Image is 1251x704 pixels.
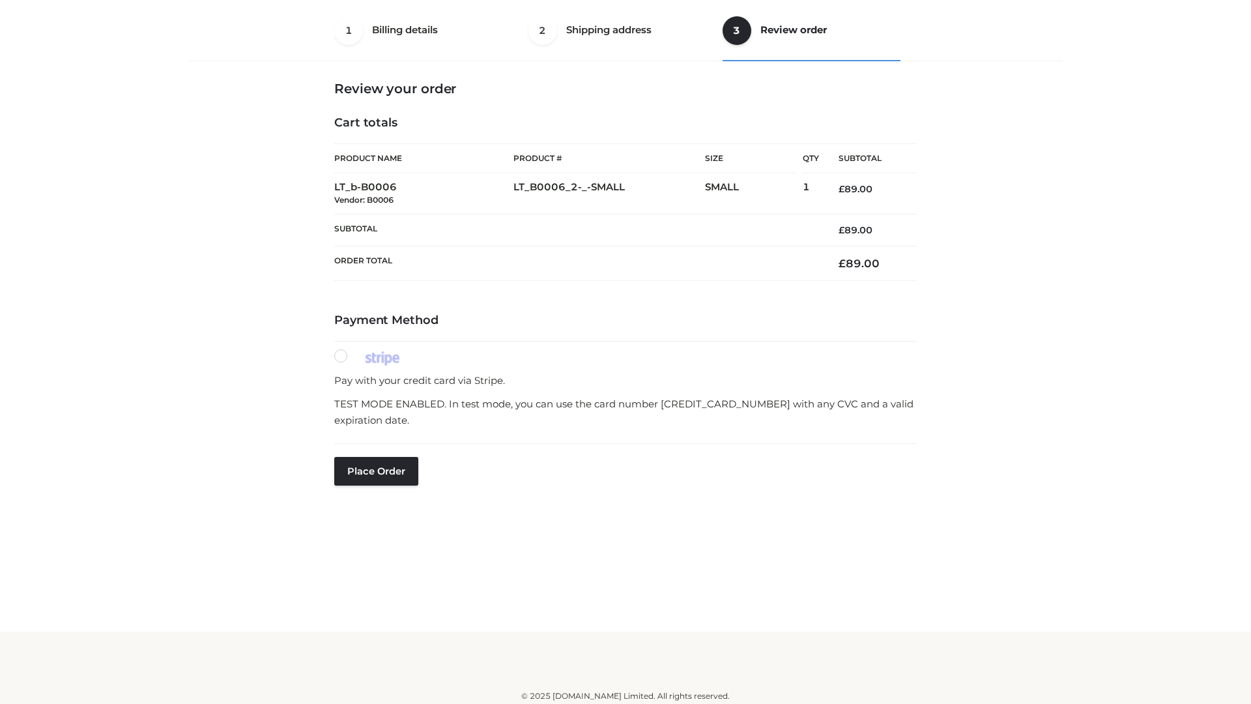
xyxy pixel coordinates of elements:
[334,372,917,389] p: Pay with your credit card via Stripe.
[334,246,819,281] th: Order Total
[334,314,917,328] h4: Payment Method
[334,214,819,246] th: Subtotal
[334,81,917,96] h3: Review your order
[803,143,819,173] th: Qty
[705,144,796,173] th: Size
[194,690,1057,703] div: © 2025 [DOMAIN_NAME] Limited. All rights reserved.
[839,257,846,270] span: £
[334,195,394,205] small: Vendor: B0006
[513,173,705,214] td: LT_B0006_2-_-SMALL
[705,173,803,214] td: SMALL
[334,173,513,214] td: LT_b-B0006
[839,183,872,195] bdi: 89.00
[839,224,872,236] bdi: 89.00
[334,116,917,130] h4: Cart totals
[334,457,418,486] button: Place order
[513,143,705,173] th: Product #
[334,143,513,173] th: Product Name
[839,183,844,195] span: £
[839,224,844,236] span: £
[819,144,917,173] th: Subtotal
[334,396,917,429] p: TEST MODE ENABLED. In test mode, you can use the card number [CREDIT_CARD_NUMBER] with any CVC an...
[839,257,880,270] bdi: 89.00
[803,173,819,214] td: 1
